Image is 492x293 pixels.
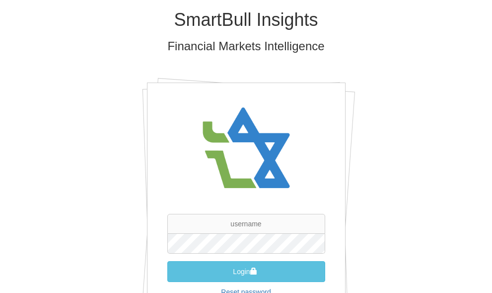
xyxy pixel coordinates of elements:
[167,214,325,234] input: username
[167,261,325,282] button: Login
[60,40,432,53] h3: Financial Markets Intelligence
[197,98,296,199] img: avatar
[60,10,432,30] h1: SmartBull Insights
